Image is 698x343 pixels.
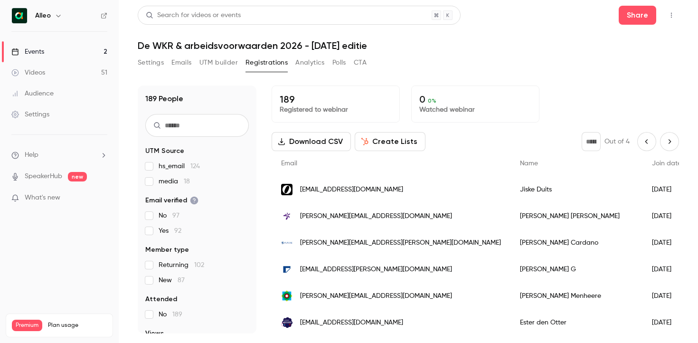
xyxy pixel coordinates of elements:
iframe: Noticeable Trigger [96,194,107,202]
button: Settings [138,55,164,70]
img: hendriksen.nl [281,264,292,275]
img: dikkie-en-dik.nl [281,317,292,328]
span: 87 [178,277,185,284]
div: Jiske Duits [510,176,642,203]
p: Watched webinar [419,105,531,114]
span: 97 [172,212,179,219]
img: Alleo [12,8,27,23]
div: [DATE] [642,176,691,203]
span: media [159,177,190,186]
h1: De WKR & arbeidsvoorwaarden 2026 - [DATE] editie [138,40,679,51]
span: New [159,276,185,285]
span: 18 [184,178,190,185]
button: Analytics [295,55,325,70]
span: No [159,310,182,319]
div: [DATE] [642,256,691,283]
span: [PERSON_NAME][EMAIL_ADDRESS][PERSON_NAME][DOMAIN_NAME] [300,238,501,248]
div: [PERSON_NAME] G [510,256,642,283]
span: Plan usage [48,322,107,329]
div: Search for videos or events [146,10,241,20]
button: Create Lists [355,132,425,151]
p: Out of 4 [604,137,630,146]
span: Email verified [145,196,198,205]
span: 189 [172,311,182,318]
span: Views [145,329,164,338]
span: Premium [12,320,42,331]
span: 102 [194,262,204,268]
div: [PERSON_NAME] [PERSON_NAME] [510,203,642,229]
span: No [159,211,179,220]
div: Audience [11,89,54,98]
div: [PERSON_NAME] Cardano [510,229,642,256]
img: vebego.nl [281,210,292,222]
span: new [68,172,87,181]
div: [DATE] [642,203,691,229]
span: Attended [145,295,177,304]
button: CTA [354,55,367,70]
img: v2future.com [281,237,292,248]
span: Join date [652,160,681,167]
li: help-dropdown-opener [11,150,107,160]
p: 189 [280,94,392,105]
div: [DATE] [642,309,691,336]
button: Previous page [637,132,656,151]
div: Settings [11,110,49,119]
span: Returning [159,260,204,270]
div: [DATE] [642,283,691,309]
span: [PERSON_NAME][EMAIL_ADDRESS][DOMAIN_NAME] [300,291,452,301]
span: [EMAIL_ADDRESS][DOMAIN_NAME] [300,185,403,195]
span: 124 [190,163,200,170]
button: Download CSV [272,132,351,151]
button: UTM builder [199,55,238,70]
span: What's new [25,193,60,203]
p: 0 [419,94,531,105]
span: Email [281,160,297,167]
div: Videos [11,68,45,77]
span: UTM Source [145,146,184,156]
span: 92 [174,228,181,234]
p: Registered to webinar [280,105,392,114]
div: Ester den Otter [510,309,642,336]
span: Member type [145,245,189,255]
span: hs_email [159,162,200,171]
button: Next page [660,132,679,151]
span: Help [25,150,38,160]
button: Emails [171,55,191,70]
span: [EMAIL_ADDRESS][PERSON_NAME][DOMAIN_NAME] [300,265,452,275]
button: Polls [332,55,346,70]
button: Registrations [245,55,288,70]
span: [PERSON_NAME][EMAIL_ADDRESS][DOMAIN_NAME] [300,211,452,221]
h6: Alleo [35,11,51,20]
button: Share [619,6,656,25]
div: [PERSON_NAME] Menheere [510,283,642,309]
h1: 189 People [145,93,183,105]
span: Yes [159,226,181,236]
span: Name [520,160,538,167]
div: [DATE] [642,229,691,256]
img: otrium.com [281,184,292,195]
span: 0 % [428,97,436,104]
a: SpeakerHub [25,171,62,181]
span: [EMAIL_ADDRESS][DOMAIN_NAME] [300,318,403,328]
div: Events [11,47,44,57]
img: vanleerfoundation.org [281,290,292,302]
